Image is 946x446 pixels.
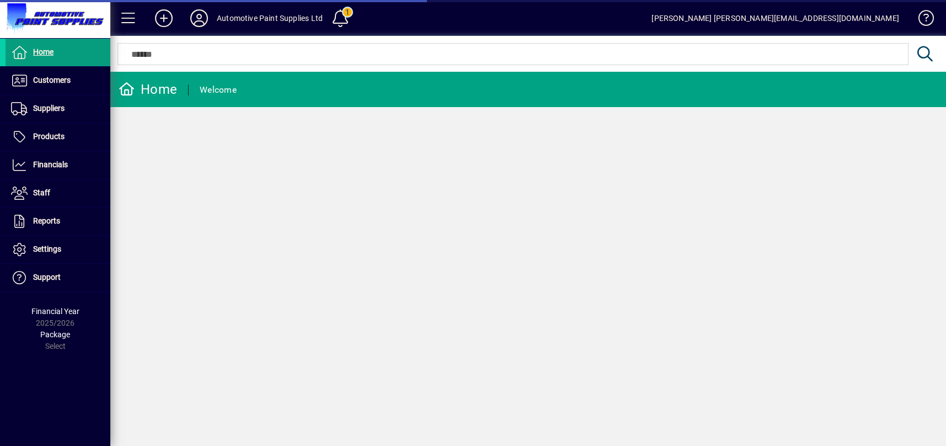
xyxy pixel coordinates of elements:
[33,245,61,253] span: Settings
[200,81,237,99] div: Welcome
[6,236,110,263] a: Settings
[651,9,899,27] div: [PERSON_NAME] [PERSON_NAME][EMAIL_ADDRESS][DOMAIN_NAME]
[181,8,217,28] button: Profile
[6,123,110,151] a: Products
[33,160,68,169] span: Financials
[33,47,54,56] span: Home
[146,8,181,28] button: Add
[6,95,110,123] a: Suppliers
[6,179,110,207] a: Staff
[6,208,110,235] a: Reports
[33,76,71,84] span: Customers
[33,273,61,282] span: Support
[6,264,110,291] a: Support
[33,216,60,225] span: Reports
[910,2,932,38] a: Knowledge Base
[40,330,70,339] span: Package
[33,188,50,197] span: Staff
[31,307,79,316] span: Financial Year
[33,104,65,113] span: Suppliers
[119,81,177,98] div: Home
[33,132,65,141] span: Products
[6,151,110,179] a: Financials
[6,67,110,94] a: Customers
[217,9,323,27] div: Automotive Paint Supplies Ltd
